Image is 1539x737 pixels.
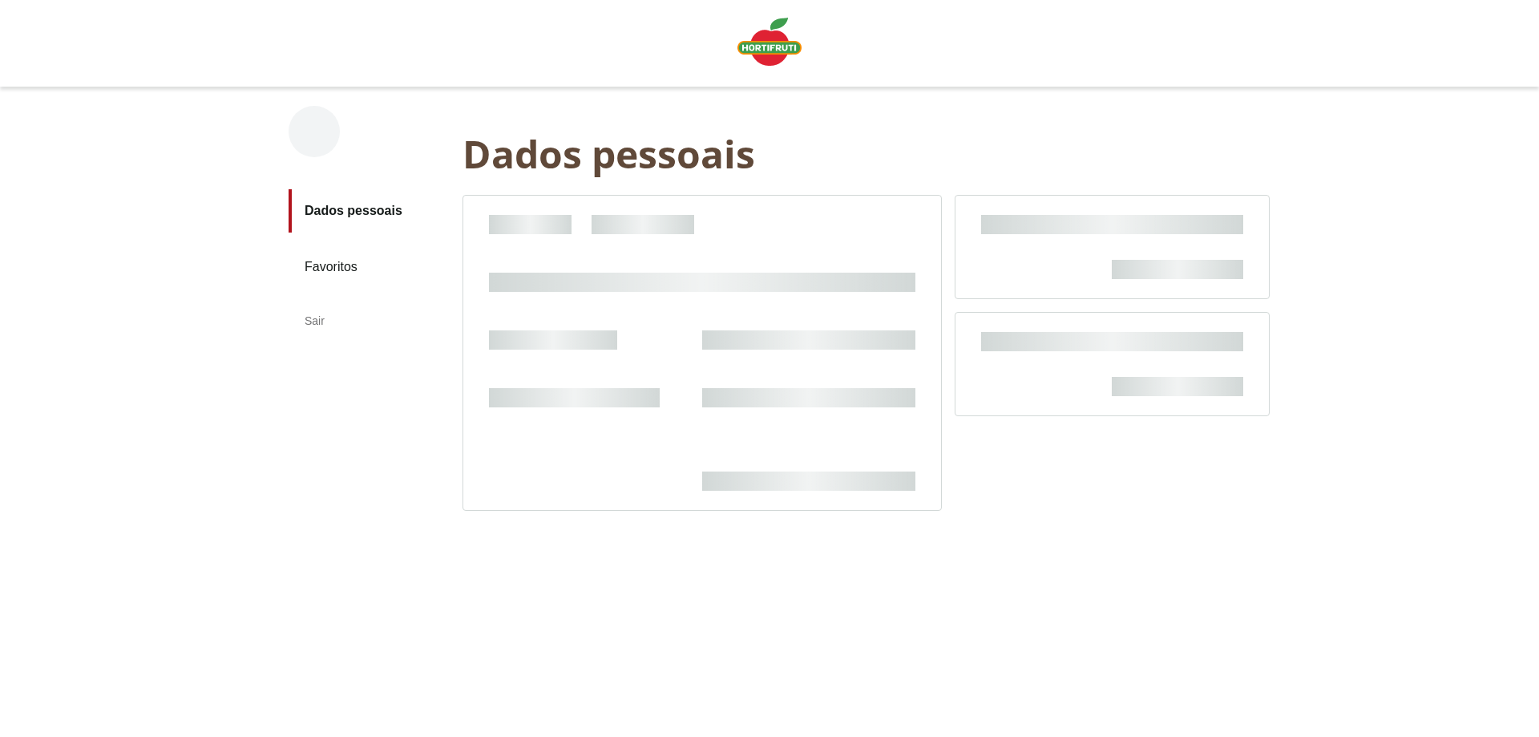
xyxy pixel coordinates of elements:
a: Favoritos [289,245,450,289]
a: Dados pessoais [289,189,450,233]
img: Logo [737,18,802,66]
a: Logo [731,11,808,75]
div: Sair [289,302,450,340]
div: Dados pessoais [463,132,1282,176]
